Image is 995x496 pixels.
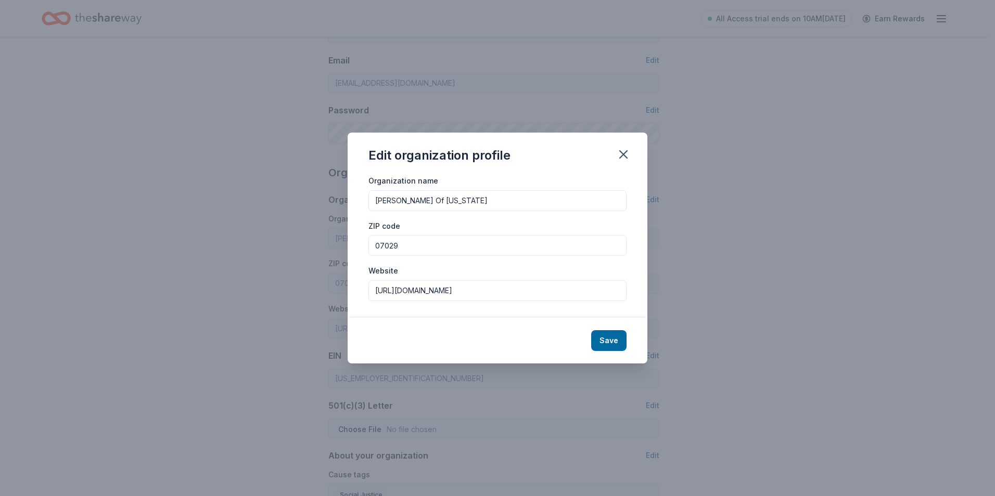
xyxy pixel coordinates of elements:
[368,176,438,186] label: Organization name
[368,147,511,164] div: Edit organization profile
[368,221,400,231] label: ZIP code
[368,266,398,276] label: Website
[591,330,627,351] button: Save
[368,235,627,256] input: 12345 (U.S. only)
